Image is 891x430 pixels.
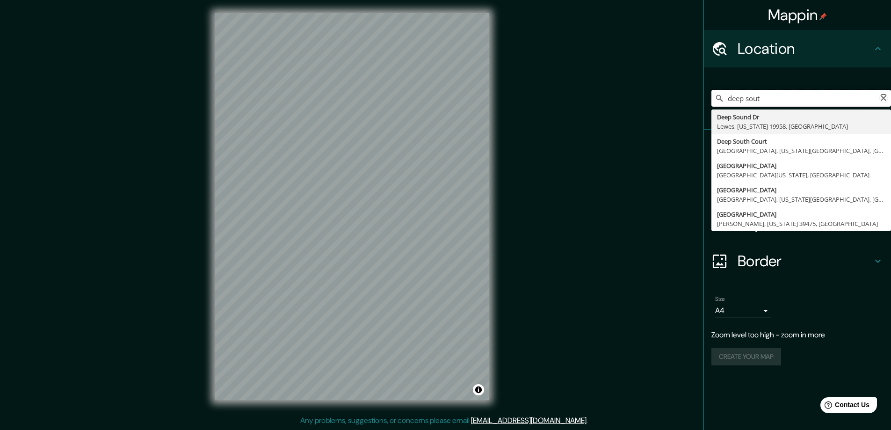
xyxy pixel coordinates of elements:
div: [GEOGRAPHIC_DATA] [717,161,885,170]
p: Any problems, suggestions, or concerns please email . [300,415,588,426]
div: Deep Sound Dr [717,112,885,122]
div: Deep South Court [717,137,885,146]
label: Size [715,295,725,303]
div: [GEOGRAPHIC_DATA], [US_STATE][GEOGRAPHIC_DATA], [GEOGRAPHIC_DATA] [717,146,885,155]
div: Border [704,242,891,280]
div: . [589,415,591,426]
div: [GEOGRAPHIC_DATA] [717,185,885,195]
div: Lewes, [US_STATE] 19958, [GEOGRAPHIC_DATA] [717,122,885,131]
a: [EMAIL_ADDRESS][DOMAIN_NAME] [471,415,587,425]
button: Toggle attribution [473,384,484,395]
p: Zoom level too high - zoom in more [711,329,884,341]
input: Pick your city or area [711,90,891,107]
iframe: Help widget launcher [808,394,881,420]
img: pin-icon.png [819,13,827,20]
div: Location [704,30,891,67]
div: Pins [704,130,891,168]
div: [GEOGRAPHIC_DATA][US_STATE], [GEOGRAPHIC_DATA] [717,170,885,180]
canvas: Map [215,13,489,400]
h4: Mappin [768,6,827,24]
div: [GEOGRAPHIC_DATA], [US_STATE][GEOGRAPHIC_DATA], [GEOGRAPHIC_DATA] [717,195,885,204]
div: [PERSON_NAME], [US_STATE] 39475, [GEOGRAPHIC_DATA] [717,219,885,228]
h4: Layout [738,214,872,233]
div: A4 [715,303,771,318]
div: Layout [704,205,891,242]
div: [GEOGRAPHIC_DATA] [717,210,885,219]
div: . [588,415,589,426]
div: Style [704,168,891,205]
h4: Location [738,39,872,58]
h4: Border [738,252,872,270]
